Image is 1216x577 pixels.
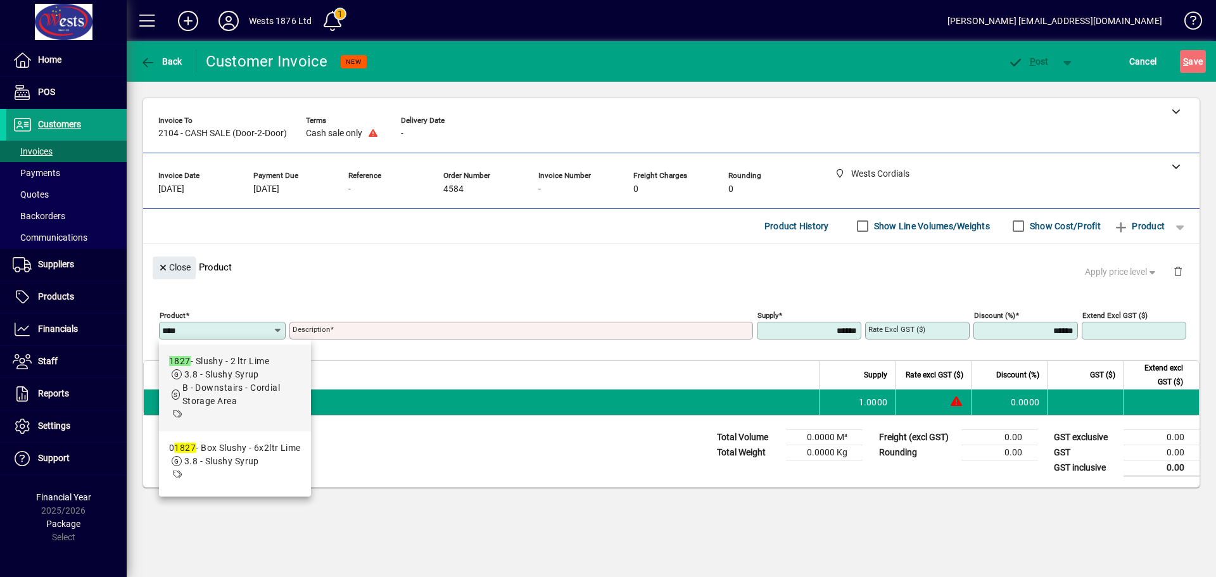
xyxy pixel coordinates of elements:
[1082,310,1148,319] mat-label: Extend excl GST ($)
[1131,361,1183,389] span: Extend excl GST ($)
[1183,56,1188,67] span: S
[169,441,301,455] div: 0 - Box Slushy - 6x2ltr Lime
[947,11,1162,31] div: [PERSON_NAME] [EMAIL_ADDRESS][DOMAIN_NAME]
[13,168,60,178] span: Payments
[13,189,49,200] span: Quotes
[182,383,281,406] span: B - Downstairs - Cordial Storage Area
[306,129,362,139] span: Cash sale only
[6,162,127,184] a: Payments
[13,211,65,221] span: Backorders
[6,227,127,248] a: Communications
[873,445,961,460] td: Rounding
[293,325,330,334] mat-label: Description
[38,54,61,65] span: Home
[906,368,963,382] span: Rate excl GST ($)
[1090,368,1115,382] span: GST ($)
[38,356,58,366] span: Staff
[633,184,638,194] span: 0
[208,10,249,32] button: Profile
[711,429,787,445] td: Total Volume
[1124,429,1200,445] td: 0.00
[38,291,74,301] span: Products
[137,50,186,73] button: Back
[127,50,196,73] app-page-header-button: Back
[1008,56,1049,67] span: ost
[38,119,81,129] span: Customers
[38,388,69,398] span: Reports
[871,220,990,232] label: Show Line Volumes/Weights
[36,492,91,502] span: Financial Year
[158,129,287,139] span: 2104 - CASH SALE (Door-2-Door)
[38,324,78,334] span: Financials
[6,77,127,108] a: POS
[174,443,196,453] em: 1827
[184,369,259,379] span: 3.8 - Slushy Syrup
[6,281,127,313] a: Products
[787,429,863,445] td: 0.0000 M³
[6,184,127,205] a: Quotes
[1175,3,1200,44] a: Knowledge Base
[158,184,184,194] span: [DATE]
[6,44,127,76] a: Home
[1048,460,1124,476] td: GST inclusive
[140,56,182,67] span: Back
[401,129,403,139] span: -
[6,378,127,410] a: Reports
[868,325,925,334] mat-label: Rate excl GST ($)
[996,368,1039,382] span: Discount (%)
[38,259,74,269] span: Suppliers
[787,445,863,460] td: 0.0000 Kg
[1180,50,1206,73] button: Save
[1080,260,1163,283] button: Apply price level
[249,11,312,31] div: Wests 1876 Ltd
[1183,51,1203,72] span: ave
[1163,257,1193,287] button: Delete
[143,244,1200,290] div: Product
[13,146,53,156] span: Invoices
[6,141,127,162] a: Invoices
[1027,220,1101,232] label: Show Cost/Profit
[348,184,351,194] span: -
[1124,445,1200,460] td: 0.00
[538,184,541,194] span: -
[153,257,196,279] button: Close
[6,249,127,281] a: Suppliers
[1030,56,1035,67] span: P
[859,396,888,409] span: 1.0000
[1163,265,1193,277] app-page-header-button: Delete
[711,445,787,460] td: Total Weight
[757,310,778,319] mat-label: Supply
[169,356,191,366] em: 1827
[46,519,80,529] span: Package
[1129,51,1157,72] span: Cancel
[168,10,208,32] button: Add
[149,262,199,273] app-page-header-button: Close
[169,355,301,368] div: - Slushy - 2 ltr Lime
[1124,460,1200,476] td: 0.00
[38,421,70,431] span: Settings
[728,184,733,194] span: 0
[764,216,829,236] span: Product History
[961,445,1037,460] td: 0.00
[6,205,127,227] a: Backorders
[158,257,191,278] span: Close
[159,345,311,431] mat-option: 1827 - Slushy - 2 ltr Lime
[971,390,1047,415] td: 0.0000
[38,453,70,463] span: Support
[6,410,127,442] a: Settings
[38,87,55,97] span: POS
[6,314,127,345] a: Financials
[253,184,279,194] span: [DATE]
[759,215,834,238] button: Product History
[1048,445,1124,460] td: GST
[160,310,186,319] mat-label: Product
[184,456,259,466] span: 3.8 - Slushy Syrup
[443,184,464,194] span: 4584
[864,368,887,382] span: Supply
[6,443,127,474] a: Support
[961,429,1037,445] td: 0.00
[1085,265,1158,279] span: Apply price level
[206,51,328,72] div: Customer Invoice
[13,232,87,243] span: Communications
[159,431,311,491] mat-option: 01827 - Box Slushy - 6x2ltr Lime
